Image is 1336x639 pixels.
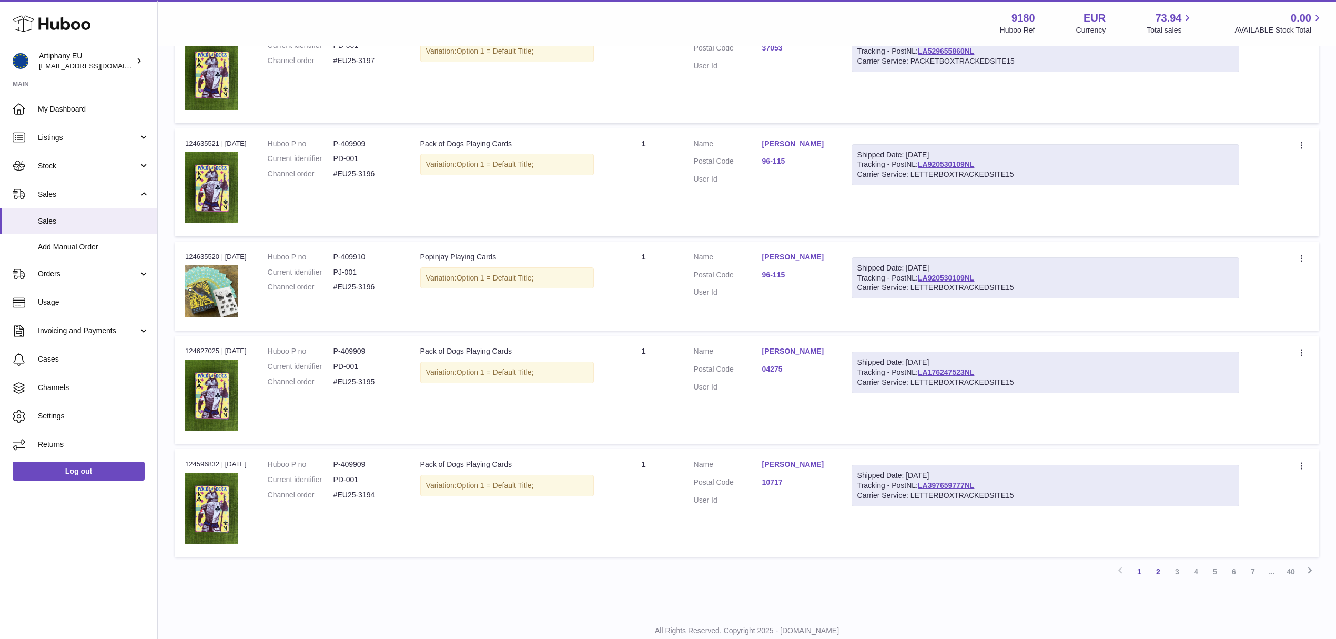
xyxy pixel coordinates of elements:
[694,139,762,152] dt: Name
[604,128,683,236] td: 1
[13,462,145,481] a: Log out
[38,104,149,114] span: My Dashboard
[268,362,333,372] dt: Current identifier
[268,154,333,164] dt: Current identifier
[420,154,594,175] div: Variation:
[333,267,399,277] dd: PJ-001
[185,152,238,223] img: 91801728293543.jpg
[918,274,974,282] a: LA920530109NL
[333,346,399,356] dd: P-409909
[420,252,594,262] div: Popinjay Playing Cards
[38,269,138,279] span: Orders
[918,368,974,376] a: LA176247523NL
[694,460,762,472] dt: Name
[1234,11,1323,35] a: 0.00 AVAILABLE Stock Total
[1084,11,1106,25] strong: EUR
[1155,11,1181,25] span: 73.94
[38,411,149,421] span: Settings
[268,267,333,277] dt: Current identifier
[852,31,1240,72] div: Tracking - PostNL:
[420,139,594,149] div: Pack of Dogs Playing Cards
[857,283,1234,293] div: Carrier Service: LETTERBOXTRACKEDSITE15
[694,287,762,297] dt: User Id
[857,169,1234,179] div: Carrier Service: LETTERBOXTRACKEDSITE15
[852,352,1240,393] div: Tracking - PostNL:
[268,169,333,179] dt: Channel order
[38,216,149,226] span: Sales
[857,377,1234,387] div: Carrier Service: LETTERBOXTRACKEDSITE15
[1000,25,1035,35] div: Huboo Ref
[1149,562,1168,581] a: 2
[1281,562,1300,581] a: 40
[1168,562,1187,581] a: 3
[762,364,831,374] a: 04275
[268,475,333,485] dt: Current identifier
[38,242,149,252] span: Add Manual Order
[38,189,138,199] span: Sales
[185,460,247,469] div: 124596832 | [DATE]
[762,460,831,470] a: [PERSON_NAME]
[1243,562,1262,581] a: 7
[604,15,683,123] td: 1
[268,282,333,292] dt: Channel order
[1130,562,1149,581] a: 1
[420,362,594,383] div: Variation:
[457,47,534,55] span: Option 1 = Default Title;
[38,133,138,143] span: Listings
[694,364,762,377] dt: Postal Code
[694,477,762,490] dt: Postal Code
[38,383,149,393] span: Channels
[1291,11,1311,25] span: 0.00
[185,265,238,317] img: 91801747736173.jpg
[457,368,534,376] span: Option 1 = Default Title;
[857,150,1234,160] div: Shipped Date: [DATE]
[38,161,138,171] span: Stock
[268,56,333,66] dt: Channel order
[694,156,762,169] dt: Postal Code
[604,336,683,444] td: 1
[39,62,155,70] span: [EMAIL_ADDRESS][DOMAIN_NAME]
[857,471,1234,481] div: Shipped Date: [DATE]
[39,51,134,71] div: Artiphany EU
[38,297,149,307] span: Usage
[457,481,534,490] span: Option 1 = Default Title;
[268,377,333,387] dt: Channel order
[333,362,399,372] dd: PD-001
[457,160,534,168] span: Option 1 = Default Title;
[762,477,831,487] a: 10717
[852,257,1240,299] div: Tracking - PostNL:
[1262,562,1281,581] span: ...
[333,154,399,164] dd: PD-001
[333,169,399,179] dd: #EU25-3196
[185,346,247,356] div: 124627025 | [DATE]
[1187,562,1206,581] a: 4
[333,56,399,66] dd: #EU25-3197
[268,252,333,262] dt: Huboo P no
[38,440,149,450] span: Returns
[857,263,1234,273] div: Shipped Date: [DATE]
[268,346,333,356] dt: Huboo P no
[13,53,28,69] img: internalAdmin-9180@internal.huboo.com
[857,491,1234,501] div: Carrier Service: LETTERBOXTRACKEDSITE15
[694,43,762,56] dt: Postal Code
[185,473,238,544] img: 91801728293543.jpg
[694,270,762,283] dt: Postal Code
[694,61,762,71] dt: User Id
[420,41,594,62] div: Variation:
[38,354,149,364] span: Cases
[762,346,831,356] a: [PERSON_NAME]
[185,139,247,148] div: 124635521 | [DATE]
[918,481,974,490] a: LA397659777NL
[457,274,534,282] span: Option 1 = Default Title;
[268,139,333,149] dt: Huboo P no
[604,242,683,331] td: 1
[918,47,974,55] a: LA529655860NL
[333,252,399,262] dd: P-409910
[694,252,762,265] dt: Name
[852,144,1240,186] div: Tracking - PostNL:
[762,270,831,280] a: 96-115
[420,346,594,356] div: Pack of Dogs Playing Cards
[1224,562,1243,581] a: 6
[185,38,238,110] img: 91801728293543.jpg
[1147,11,1193,35] a: 73.94 Total sales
